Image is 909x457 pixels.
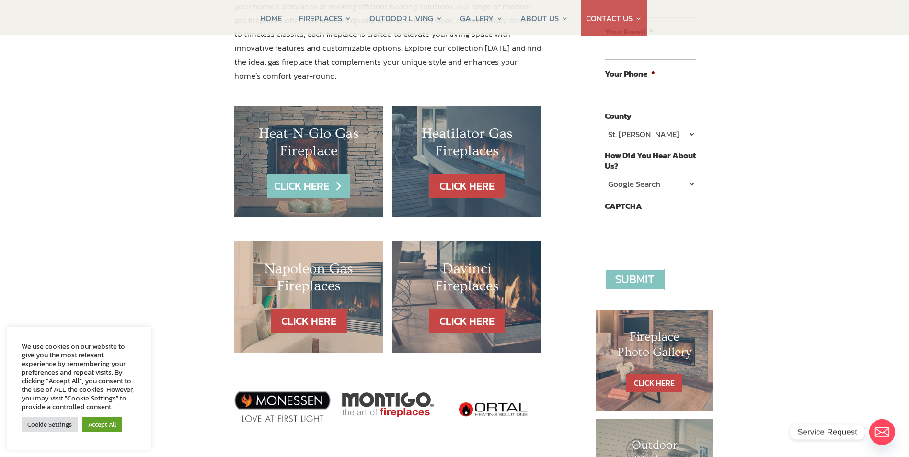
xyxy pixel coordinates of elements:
[445,434,541,446] a: ortal fireplaces
[340,376,436,434] img: montigo-logo
[82,417,122,432] a: Accept All
[605,269,665,290] input: Submit
[234,413,331,425] a: montigo fireplaces
[429,174,505,198] a: CLICK HERE
[615,330,694,364] h1: Fireplace Photo Gallery
[869,419,895,445] a: Email
[605,26,653,37] label: Your Email
[234,391,331,423] img: logo-monessen
[412,260,522,299] h2: Davinci Fireplaces
[445,376,541,444] img: ortal
[429,309,505,333] a: CLICK HERE
[22,417,78,432] a: Cookie Settings
[412,125,522,164] h2: Heatilator Gas Fireplaces
[605,216,750,253] iframe: reCAPTCHA
[605,111,632,121] label: County
[271,309,347,333] a: CLICK HERE
[253,125,364,164] h2: Heat-N-Glo Gas Fireplace
[22,342,137,411] div: We use cookies on our website to give you the most relevant experience by remembering your prefer...
[626,374,682,392] a: CLICK HERE
[605,69,655,79] label: Your Phone
[605,150,696,171] label: How Did You Hear About Us?
[605,201,642,211] label: CAPTCHA
[267,174,350,198] a: CLICK HERE
[340,424,436,437] a: montigo fireplaces
[253,260,364,299] h2: Napoleon Gas Fireplaces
